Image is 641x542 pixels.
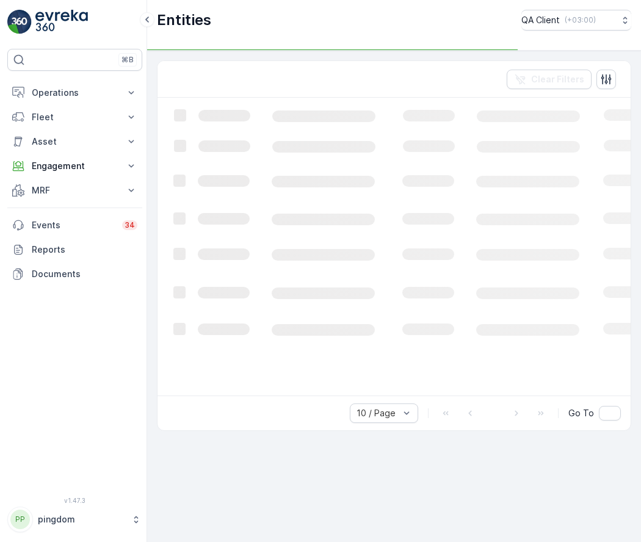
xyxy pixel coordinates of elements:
[38,513,125,526] p: pingdom
[32,268,137,280] p: Documents
[7,154,142,178] button: Engagement
[32,184,118,197] p: MRF
[7,497,142,504] span: v 1.47.3
[568,407,594,419] span: Go To
[32,111,118,123] p: Fleet
[32,219,115,231] p: Events
[7,129,142,154] button: Asset
[521,14,560,26] p: QA Client
[32,135,118,148] p: Asset
[7,178,142,203] button: MRF
[35,10,88,34] img: logo_light-DOdMpM7g.png
[125,220,135,230] p: 34
[157,10,211,30] p: Entities
[7,105,142,129] button: Fleet
[10,510,30,529] div: PP
[7,262,142,286] a: Documents
[521,10,631,31] button: QA Client(+03:00)
[32,160,118,172] p: Engagement
[507,70,592,89] button: Clear Filters
[565,15,596,25] p: ( +03:00 )
[32,244,137,256] p: Reports
[7,213,142,237] a: Events34
[32,87,118,99] p: Operations
[7,237,142,262] a: Reports
[7,507,142,532] button: PPpingdom
[121,55,134,65] p: ⌘B
[531,73,584,85] p: Clear Filters
[7,81,142,105] button: Operations
[7,10,32,34] img: logo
